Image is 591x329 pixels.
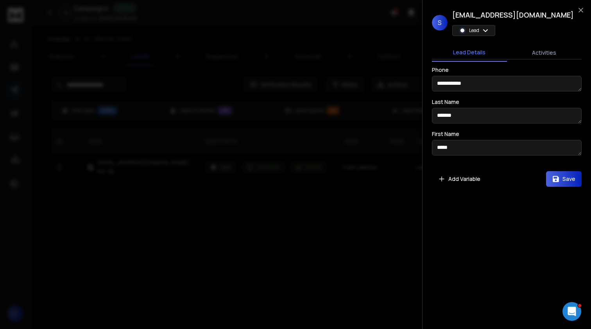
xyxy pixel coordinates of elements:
span: S [432,15,448,30]
label: Last Name [432,99,459,105]
button: Add Variable [432,171,487,187]
label: Phone [432,67,449,73]
h1: [EMAIL_ADDRESS][DOMAIN_NAME] [452,9,574,20]
label: First Name [432,131,459,137]
button: Activities [507,44,582,61]
button: Save [546,171,582,187]
button: Lead Details [432,44,507,62]
p: Lead [469,27,479,34]
iframe: Intercom live chat [562,302,581,321]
